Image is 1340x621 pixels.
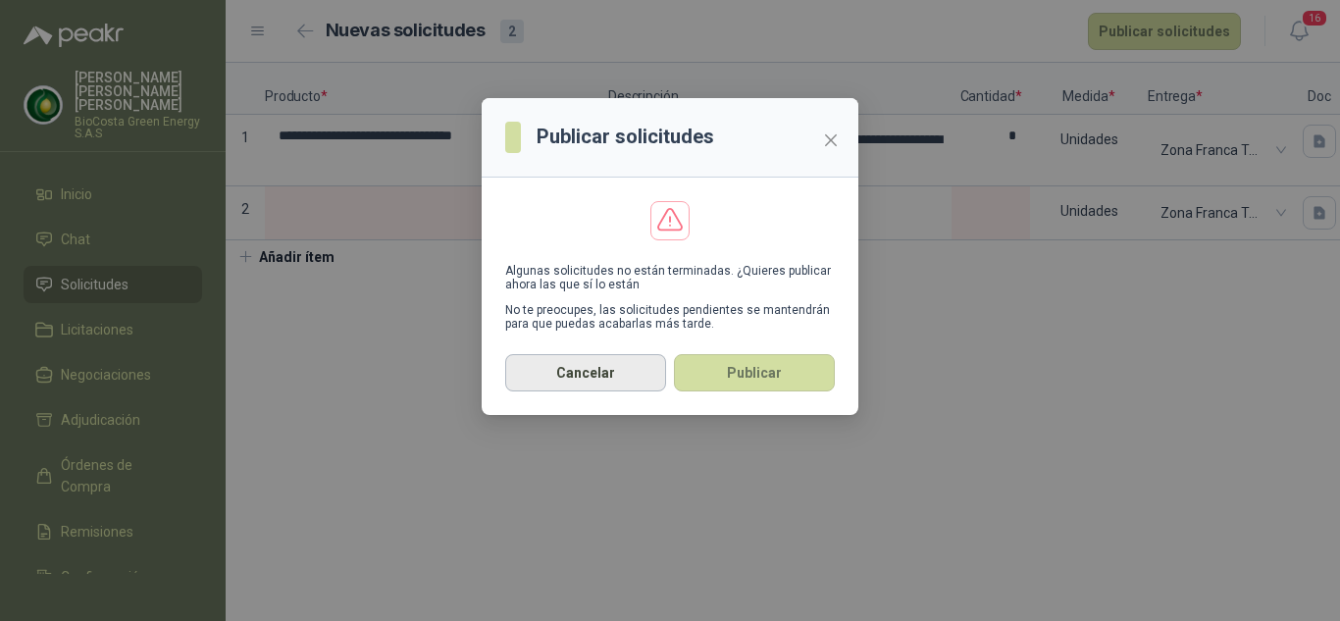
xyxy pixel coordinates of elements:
[815,125,847,156] button: Close
[823,132,839,148] span: close
[537,122,714,152] h3: Publicar solicitudes
[505,303,835,331] p: No te preocupes, las solicitudes pendientes se mantendrán para que puedas acabarlas más tarde.
[505,354,666,391] button: Cancelar
[505,264,835,291] p: Algunas solicitudes no están terminadas. ¿Quieres publicar ahora las que sí lo están
[674,354,835,391] button: Publicar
